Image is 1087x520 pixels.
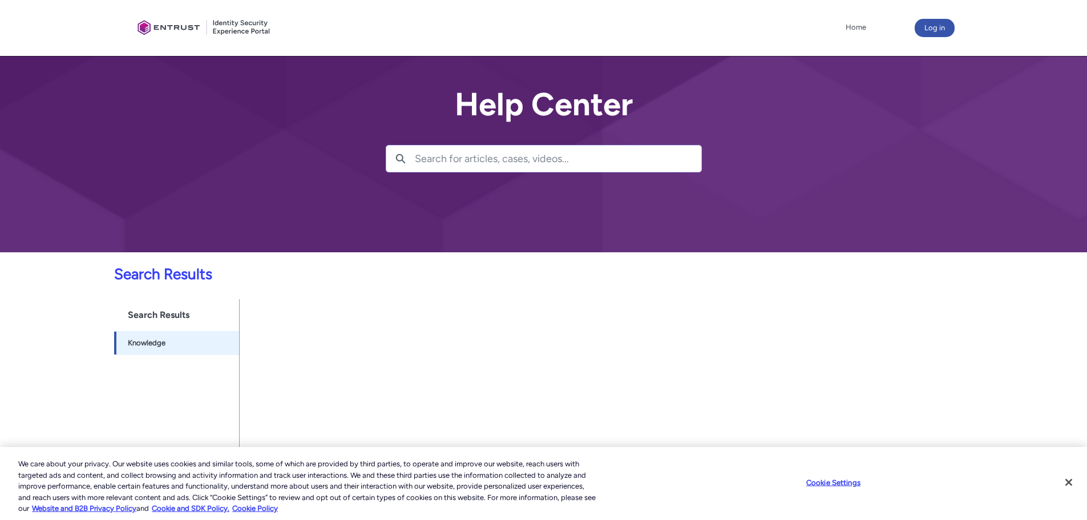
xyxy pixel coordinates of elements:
button: Close [1056,470,1081,495]
a: More information about our cookie policy., opens in a new tab [32,504,136,513]
a: Cookie Policy [232,504,278,513]
a: Home [843,19,869,36]
a: Cookie and SDK Policy. [152,504,229,513]
a: Knowledge [114,331,239,355]
h2: Help Center [386,87,702,122]
span: Knowledge [128,337,165,349]
input: Search for articles, cases, videos... [415,146,701,172]
button: Cookie Settings [798,471,869,494]
div: We care about your privacy. Our website uses cookies and similar tools, some of which are provide... [18,458,598,514]
h1: Search Results [114,299,239,331]
button: Search [386,146,415,172]
button: Log in [915,19,955,37]
p: Search Results [7,263,866,285]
